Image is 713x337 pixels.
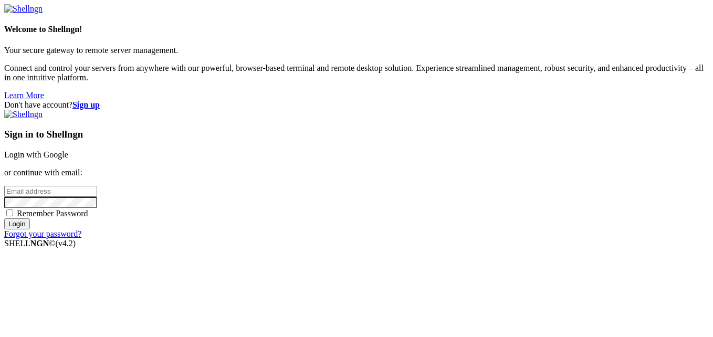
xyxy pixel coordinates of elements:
img: Shellngn [4,4,43,14]
h4: Welcome to Shellngn! [4,25,709,34]
p: Your secure gateway to remote server management. [4,46,709,55]
p: Connect and control your servers from anywhere with our powerful, browser-based terminal and remo... [4,64,709,82]
a: Forgot your password? [4,229,81,238]
a: Sign up [72,100,100,109]
a: Login with Google [4,150,68,159]
span: 4.2.0 [56,239,76,248]
input: Login [4,218,30,229]
img: Shellngn [4,110,43,119]
h3: Sign in to Shellngn [4,129,709,140]
span: SHELL © [4,239,76,248]
input: Remember Password [6,209,13,216]
b: NGN [30,239,49,248]
a: Learn More [4,91,44,100]
div: Don't have account? [4,100,709,110]
span: Remember Password [17,209,88,218]
input: Email address [4,186,97,197]
p: or continue with email: [4,168,709,177]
